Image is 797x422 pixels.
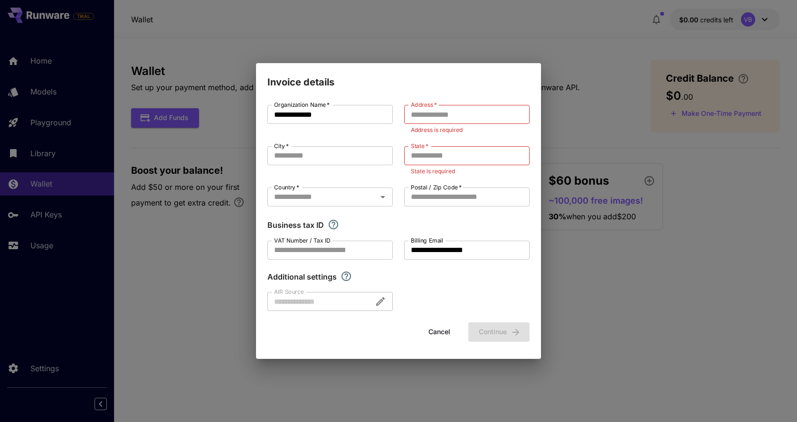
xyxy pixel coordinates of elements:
[341,271,352,282] svg: Explore additional customization settings
[411,167,523,176] p: State is required
[411,142,428,150] label: State
[376,190,389,204] button: Open
[274,236,331,244] label: VAT Number / Tax ID
[274,183,299,191] label: Country
[256,63,541,90] h2: Invoice details
[411,183,462,191] label: Postal / Zip Code
[267,219,324,231] p: Business tax ID
[274,288,304,296] label: AIR Source
[267,271,337,282] p: Additional settings
[274,101,330,109] label: Organization Name
[274,142,289,150] label: City
[328,219,339,230] svg: If you are a business tax registrant, please enter your business tax ID here.
[411,125,523,135] p: Address is required
[411,101,437,109] label: Address
[411,236,443,244] label: Billing Email
[418,322,461,342] button: Cancel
